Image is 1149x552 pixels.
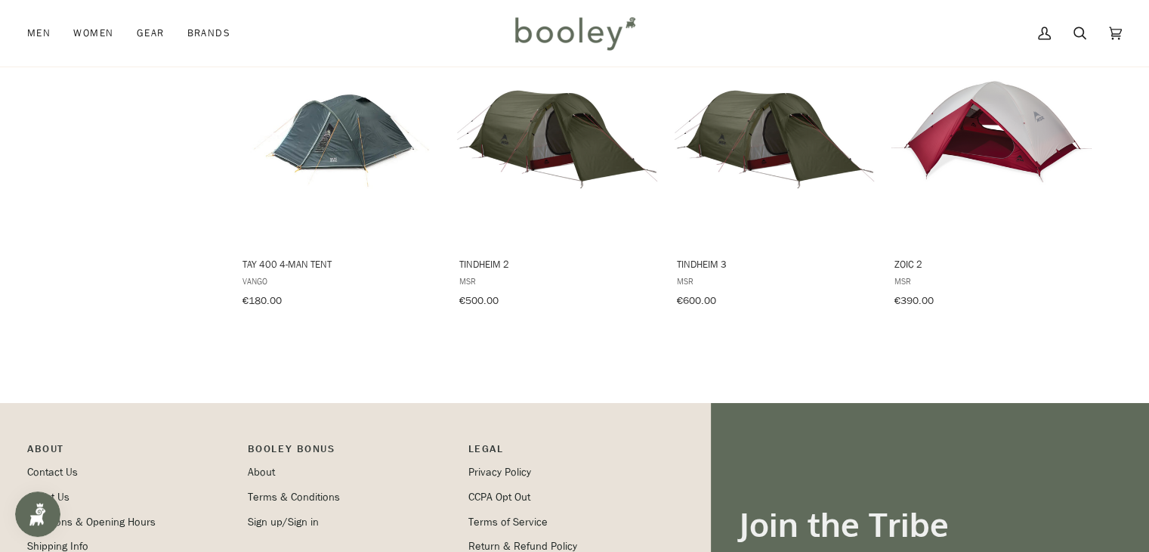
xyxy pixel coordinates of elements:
p: Booley Bonus [248,441,453,464]
span: Women [73,26,113,41]
span: Tay 400 4-man Tent [242,257,438,271]
a: Terms of Service [468,515,548,529]
a: CCPA Opt Out [468,490,530,504]
a: About Us [27,490,69,504]
a: Sign up/Sign in [248,515,319,529]
a: Tindheim 3 [675,19,875,312]
a: Zoic 2 [891,19,1092,312]
img: MSR Tindheim 3 Green - Booley Galway [675,33,875,233]
span: Vango [242,274,438,287]
span: Zoic 2 [894,257,1089,271]
a: About [248,465,275,479]
iframe: Button to open loyalty program pop-up [15,492,60,537]
span: Tindheim 3 [677,257,873,271]
a: Locations & Opening Hours [27,515,156,529]
span: Men [27,26,51,41]
p: Pipeline_Footer Sub [468,441,674,464]
a: Privacy Policy [468,465,531,479]
a: Tay 400 4-man Tent [240,19,440,312]
img: MSR Tindheim 2 Green - Booley Galway [457,33,657,233]
span: €390.00 [894,293,933,308]
span: MSR [894,274,1089,287]
span: Gear [137,26,165,41]
span: €500.00 [459,293,499,308]
a: Contact Us [27,465,78,479]
a: Terms & Conditions [248,490,340,504]
a: Tindheim 2 [457,19,657,312]
span: MSR [677,274,873,287]
span: MSR [459,274,655,287]
span: Brands [187,26,230,41]
img: MSR Zoic 2 - Booley Galway [891,33,1092,233]
img: Booley [508,11,641,55]
p: Pipeline_Footer Main [27,441,233,464]
h3: Join the Tribe [738,504,1122,545]
span: Tindheim 2 [459,257,655,271]
span: €180.00 [242,293,282,308]
span: €600.00 [677,293,716,308]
